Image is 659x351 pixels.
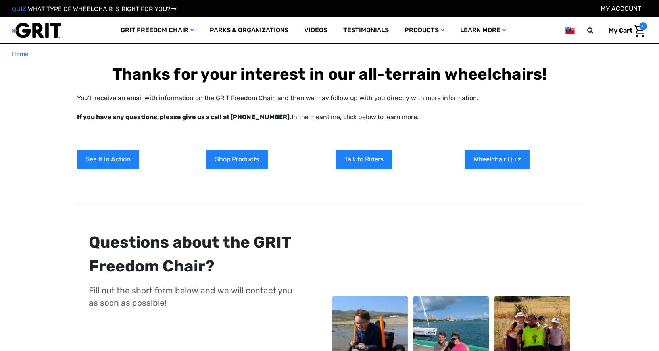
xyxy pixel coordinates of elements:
[12,50,28,58] span: Home
[452,17,514,43] a: Learn More
[89,231,302,278] div: Questions about the GRIT Freedom Chair?
[609,27,632,34] span: My Cart
[603,22,647,39] a: Cart with 0 items
[639,22,647,30] span: 0
[202,17,296,43] a: Parks & Organizations
[12,50,647,59] nav: Breadcrumb
[634,25,645,37] img: Cart
[296,17,335,43] a: Videos
[77,93,582,122] p: You’ll receive an email with information on the GRIT Freedom Chair, and then we may follow up wit...
[12,5,176,13] a: QUIZ:WHAT TYPE OF WHEELCHAIR IS RIGHT FOR YOU?
[336,150,392,169] a: Talk to Riders
[77,113,292,121] strong: If you have any questions, please give us a call at [PHONE_NUMBER].
[12,50,28,59] a: Home
[465,150,530,169] a: Wheelchair Quiz
[601,5,641,12] a: Account
[591,22,603,39] input: Search
[12,5,28,13] span: QUIZ:
[12,22,61,39] img: GRIT All-Terrain Wheelchair and Mobility Equipment
[565,25,575,35] img: us.png
[89,284,302,309] p: Fill out the short form below and we will contact you as soon as possible!
[113,17,202,43] a: GRIT Freedom Chair
[112,65,547,83] b: Thanks for your interest in our all-terrain wheelchairs!
[206,150,268,169] a: Shop Products
[77,150,139,169] a: See It In Action
[335,17,397,43] a: Testimonials
[397,17,452,43] a: Products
